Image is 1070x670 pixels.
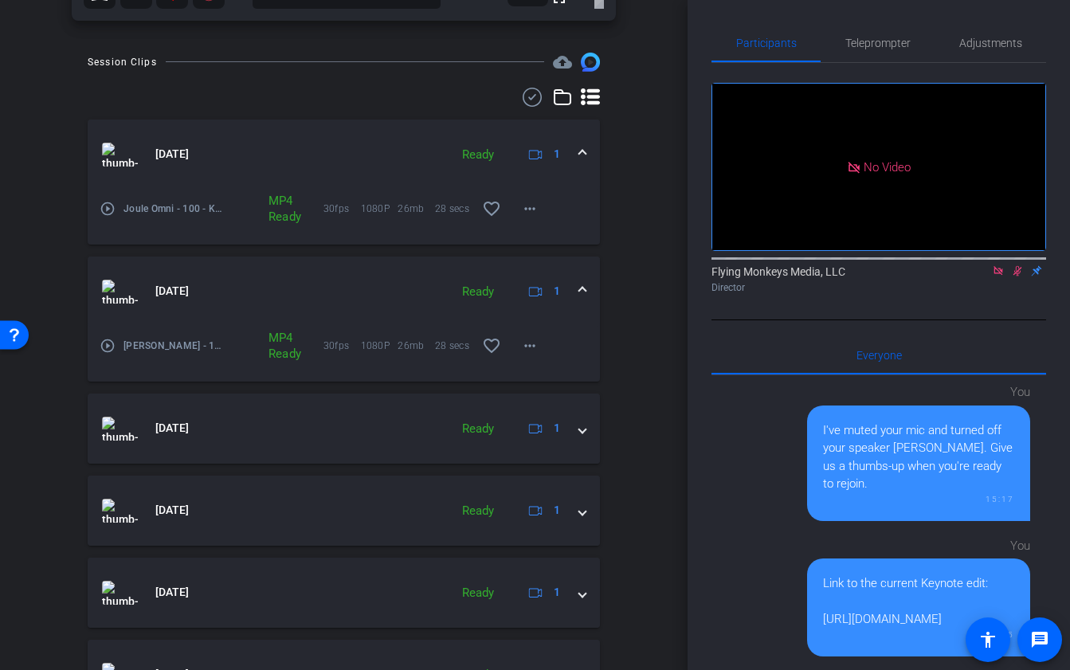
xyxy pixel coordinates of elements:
img: thumb-nail [102,581,138,605]
mat-icon: more_horiz [520,336,539,355]
span: 28 secs [435,201,472,217]
img: thumb-nail [102,499,138,523]
div: Ready [454,283,502,301]
span: [DATE] [155,420,189,437]
span: 30fps [323,201,361,217]
span: 30fps [323,338,361,354]
span: 26mb [398,338,435,354]
span: [DATE] [155,502,189,519]
img: thumb-nail [102,417,138,441]
mat-icon: accessibility [978,630,997,649]
div: thumb-nail[DATE]Ready1 [88,327,600,382]
div: Ready [454,420,502,438]
div: Ready [454,146,502,164]
mat-expansion-panel-header: thumb-nail[DATE]Ready1 [88,120,600,190]
mat-icon: more_horiz [520,199,539,218]
span: Adjustments [959,37,1022,49]
div: 15:35 [823,629,1014,641]
div: Session Clips [88,54,157,70]
img: Session clips [581,53,600,72]
span: [DATE] [155,584,189,601]
div: Flying Monkeys Media, LLC [711,264,1046,295]
div: I've muted your mic and turned off your speaker [PERSON_NAME]. Give us a thumbs-up when you're re... [823,421,1014,493]
mat-icon: favorite_border [482,199,501,218]
span: No Video [864,159,911,174]
div: MP4 Ready [261,193,289,225]
div: MP4 Ready [261,330,289,362]
mat-icon: cloud_upload [553,53,572,72]
div: Director [711,280,1046,295]
span: 1 [554,420,560,437]
mat-expansion-panel-header: thumb-nail[DATE]Ready1 [88,476,600,546]
span: 1 [554,146,560,163]
div: Ready [454,502,502,520]
span: 1080P [361,201,398,217]
span: Destinations for your clips [553,53,572,72]
span: 1 [554,502,560,519]
span: 1 [554,584,560,601]
span: Everyone [856,350,902,361]
mat-expansion-panel-header: thumb-nail[DATE]Ready1 [88,558,600,628]
div: Ready [454,584,502,602]
span: 28 secs [435,338,472,354]
img: thumb-nail [102,143,138,167]
div: You [807,537,1030,555]
div: Link to the current Keynote edit: [URL][DOMAIN_NAME] [823,574,1014,629]
div: You [807,383,1030,402]
span: 26mb [398,201,435,217]
mat-expansion-panel-header: thumb-nail[DATE]Ready1 [88,257,600,327]
span: 1080P [361,338,398,354]
span: [DATE] [155,283,189,300]
span: Teleprompter [845,37,911,49]
mat-expansion-panel-header: thumb-nail[DATE]Ready1 [88,394,600,464]
div: 15:17 [823,493,1014,505]
span: [DATE] [155,146,189,163]
mat-icon: play_circle_outline [100,201,116,217]
mat-icon: message [1030,630,1049,649]
mat-icon: favorite_border [482,336,501,355]
img: thumb-nail [102,280,138,304]
div: thumb-nail[DATE]Ready1 [88,190,600,245]
span: [PERSON_NAME] - 100 - Keynote-Victor2-2025-09-22-15-45-42-401-0 [123,338,226,354]
span: Participants [736,37,797,49]
mat-icon: play_circle_outline [100,338,116,354]
span: Joule Omni - 100 - Keynote-Victor2-2025-09-22-15-46-43-260-0 [123,201,226,217]
span: 1 [554,283,560,300]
